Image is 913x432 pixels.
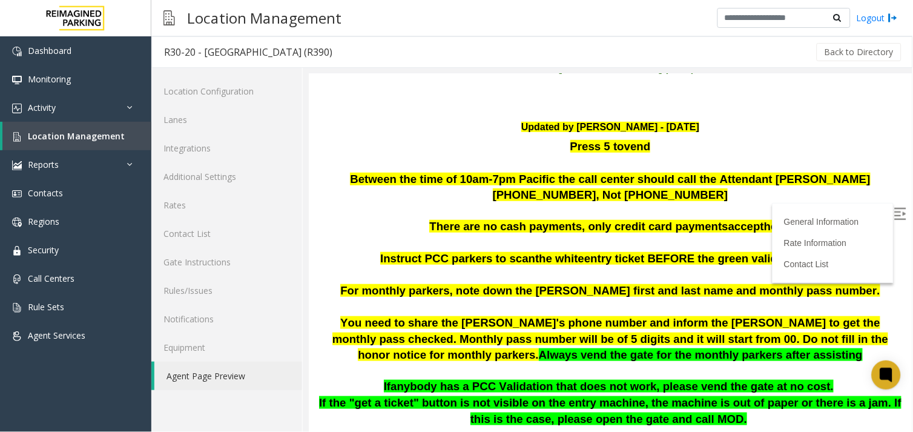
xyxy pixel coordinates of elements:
span: Between the time of 10am-7pm Pacific the call center should call the Attendant [PERSON_NAME] [PHO... [41,99,561,128]
button: Back to Directory [817,43,901,61]
span: There are no cash payments, only credit card payments [120,146,420,159]
span: Call Centers [28,273,74,284]
a: Integrations [151,134,302,162]
a: Location Management [2,122,151,150]
span: Press 5 to [262,66,315,79]
a: Additional Settings [151,162,302,191]
img: 'icon' [12,303,22,313]
span: Reports [28,159,59,170]
span: Regions [28,216,59,227]
img: logout [888,12,898,24]
img: 'icon' [12,246,22,256]
span: Monitoring [28,73,71,85]
img: 'icon' [12,104,22,113]
span: Always vend the gate for the monthly parkers after assisting [230,274,554,287]
a: Rate Information [475,164,538,174]
span: accept [420,146,455,159]
a: Rules/Issues [151,276,302,305]
span: entry ticket BEFORE the green validation ticket. [275,178,532,191]
img: 'icon' [12,331,22,341]
span: Instruct PCC parkers to scan [71,178,226,191]
span: For monthly parkers, note down the [PERSON_NAME] first and last name and monthly pass number. [31,210,571,223]
span: anybody has a PCC Validation that does not work, please vend the gate at no cost. [82,306,525,319]
a: Contact List [475,185,520,195]
img: 'icon' [12,218,22,227]
img: 'icon' [12,161,22,170]
span: If the "get a ticket" button is not visible on the entry machine, the machine is out of paper or ... [10,322,593,351]
img: 'icon' [12,75,22,85]
span: the white [226,178,275,191]
img: 'icon' [12,189,22,199]
a: Contact List [151,219,302,248]
img: 'icon' [12,132,22,142]
div: R30-20 - [GEOGRAPHIC_DATA] (R390) [164,44,332,60]
img: pageIcon [163,3,175,33]
a: Agent Page Preview [154,362,302,390]
img: 'icon' [12,47,22,56]
span: vend [315,66,342,79]
span: Rule Sets [28,301,64,313]
a: Location Configuration [151,77,302,105]
span: Activity [28,102,56,113]
span: Location Management [28,130,125,142]
a: Equipment [151,333,302,362]
a: General Information [475,143,550,153]
a: Gate Instructions [151,248,302,276]
span: Security [28,244,59,256]
span: here [455,146,479,159]
a: Rates [151,191,302,219]
a: Logout [857,12,898,24]
span: Contacts [28,187,63,199]
a: Lanes [151,105,302,134]
b: Updated by [PERSON_NAME] - [DATE] [213,48,391,58]
a: Notifications [151,305,302,333]
img: Open/Close Sidebar Menu [585,134,598,146]
h3: Location Management [181,3,348,33]
img: 'icon' [12,274,22,284]
span: If [75,306,82,319]
span: Agent Services [28,330,85,341]
span: Dashboard [28,45,71,56]
span: You need to share the [PERSON_NAME]'s phone number and inform the [PERSON_NAME] to get the monthl... [24,242,579,287]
